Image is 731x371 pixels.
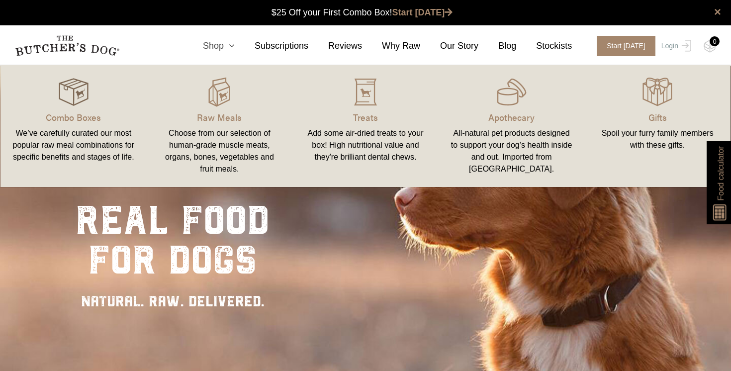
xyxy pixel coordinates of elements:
a: Raw Meals Choose from our selection of human-grade muscle meats, organs, bones, vegetables and fr... [147,75,293,177]
a: Combo Boxes We’ve carefully curated our most popular raw meal combinations for specific benefits ... [0,75,147,177]
a: Gifts Spoil your furry family members with these gifts. [584,75,731,177]
p: Gifts [596,110,719,124]
a: Reviews [308,39,362,53]
a: Why Raw [362,39,420,53]
a: Stockists [516,39,572,53]
div: NATURAL. RAW. DELIVERED. [76,290,270,312]
div: real food for dogs [76,200,270,280]
a: Treats Add some air-dried treats to your box! High nutritional value and they're brilliant dental... [292,75,439,177]
p: Raw Meals [159,110,281,124]
a: Login [659,36,691,56]
div: 0 [710,36,720,46]
img: TBD_Cart-Empty.png [704,40,716,53]
div: We’ve carefully curated our most popular raw meal combinations for specific benefits and stages o... [12,127,135,163]
p: Combo Boxes [12,110,135,124]
a: close [714,6,721,18]
div: All-natural pet products designed to support your dog’s health inside and out. Imported from [GEO... [451,127,573,175]
a: Start [DATE] [587,36,659,56]
p: Apothecary [451,110,573,124]
div: Choose from our selection of human-grade muscle meats, organs, bones, vegetables and fruit meals. [159,127,281,175]
a: Blog [478,39,516,53]
img: newTBD_Combo-Box_Hover.png [59,77,89,107]
a: Start [DATE] [392,7,453,17]
div: Add some air-dried treats to your box! High nutritional value and they're brilliant dental chews. [304,127,427,163]
span: Start [DATE] [597,36,655,56]
div: Spoil your furry family members with these gifts. [596,127,719,151]
a: Apothecary All-natural pet products designed to support your dog’s health inside and out. Importe... [439,75,585,177]
p: Treats [304,110,427,124]
span: Food calculator [715,146,727,200]
a: Our Story [420,39,478,53]
a: Subscriptions [235,39,308,53]
a: Shop [183,39,235,53]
